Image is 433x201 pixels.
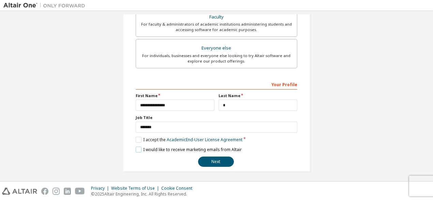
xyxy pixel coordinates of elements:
div: For faculty & administrators of academic institutions administering students and accessing softwa... [140,22,293,32]
div: Everyone else [140,43,293,53]
label: Last Name [219,93,297,98]
div: Privacy [91,186,111,191]
button: Next [198,157,234,167]
div: For individuals, businesses and everyone else looking to try Altair software and explore our prod... [140,53,293,64]
label: I accept the [136,137,242,143]
label: Job Title [136,115,297,120]
label: I would like to receive marketing emails from Altair [136,147,242,152]
p: © 2025 Altair Engineering, Inc. All Rights Reserved. [91,191,196,197]
img: instagram.svg [53,188,60,195]
div: Your Profile [136,79,297,90]
img: facebook.svg [41,188,48,195]
div: Website Terms of Use [111,186,161,191]
img: youtube.svg [75,188,85,195]
div: Faculty [140,12,293,22]
label: First Name [136,93,214,98]
img: linkedin.svg [64,188,71,195]
a: Academic End-User License Agreement [167,137,242,143]
div: Cookie Consent [161,186,196,191]
img: Altair One [3,2,89,9]
img: altair_logo.svg [2,188,37,195]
